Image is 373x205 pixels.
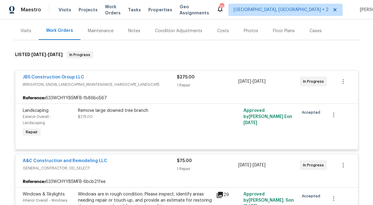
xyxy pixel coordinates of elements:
span: $275.00 [78,115,93,119]
span: Work Orders [105,4,121,16]
div: Maintenance [88,28,114,34]
span: Repair [23,129,40,135]
span: In Progress [67,52,93,58]
div: 76 [220,4,224,10]
span: IRRIGATION, SNOW, LANDSCAPING_MAINTENANCE, HARDSCAPE_LANDSCAPE [23,82,177,88]
span: Interior Overall - Windows [23,199,67,202]
span: Projects [79,7,98,13]
span: [DATE] [253,163,266,167]
span: In Progress [303,162,326,168]
span: [DATE] [253,79,266,84]
span: Accepted [302,109,323,116]
a: A&C Construction and Remodeling LLC [23,159,107,163]
div: 633WCHYYB5MFB-fb86bc567 [15,93,358,104]
span: [DATE] [238,79,251,84]
div: Remove large downed tree branch [78,108,212,114]
span: $75.00 [177,159,192,163]
span: [DATE] [48,52,63,57]
div: 1 Repair [177,166,239,172]
span: [GEOGRAPHIC_DATA], [GEOGRAPHIC_DATA] + 2 [234,7,328,13]
span: Approved by [PERSON_NAME] E on [243,108,292,125]
span: GENERAL_CONTRACTOR, OD_SELECT [23,165,177,171]
div: Condition Adjustments [155,28,202,34]
span: - [31,52,63,57]
span: [DATE] [243,121,257,125]
div: 633WCHYYB5MFB-6bcb21fee [15,176,358,187]
b: Reference: [23,95,45,101]
span: Tasks [128,8,141,12]
div: Visits [21,28,31,34]
div: Photos [244,28,258,34]
div: Notes [128,28,140,34]
div: LISTED [DATE]-[DATE]In Progress [13,45,360,65]
div: 29 [216,191,240,199]
span: Landscaping [23,108,49,113]
span: Exterior Overall - Landscaping [23,115,51,125]
h6: LISTED [15,51,63,59]
div: 1 Repair [177,82,239,88]
a: JBS Construction Group LLC [23,75,84,79]
div: Floor Plans [273,28,295,34]
span: In Progress [303,78,326,85]
span: [DATE] [238,163,251,167]
div: Cases [309,28,322,34]
span: Visits [59,7,71,13]
b: Reference: [23,179,45,185]
span: - [238,162,266,168]
span: Accepted [302,193,323,199]
span: Windows & Skylights [23,192,65,196]
span: [DATE] [31,52,46,57]
span: Properties [148,7,172,13]
span: $275.00 [177,75,195,79]
span: Maestro [21,7,41,13]
div: Costs [217,28,229,34]
span: Geo Assignments [180,4,209,16]
span: - [238,78,266,85]
div: Work Orders [46,28,73,34]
